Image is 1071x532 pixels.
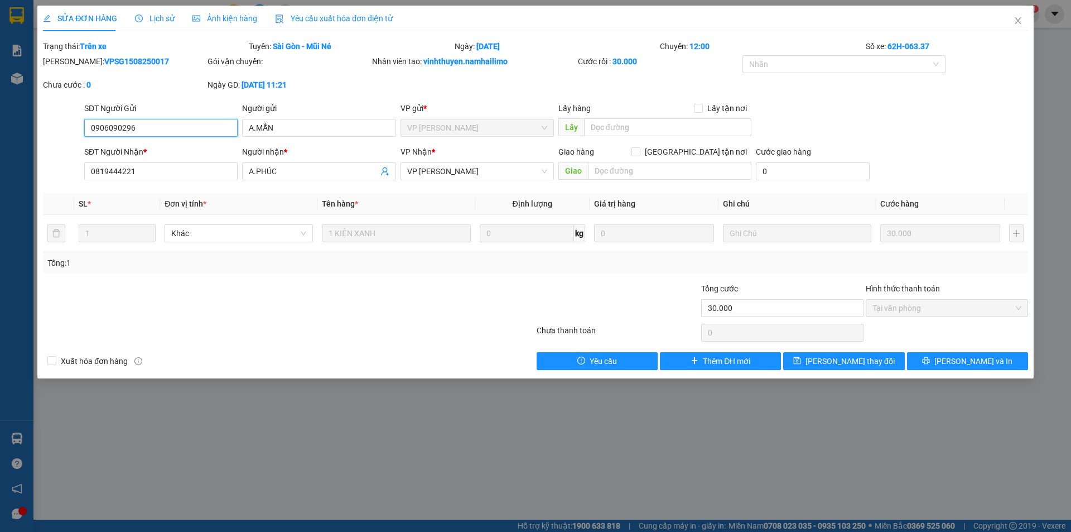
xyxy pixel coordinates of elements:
[640,146,751,158] span: [GEOGRAPHIC_DATA] tận nơi
[86,80,91,89] b: 0
[171,225,306,242] span: Khác
[660,352,781,370] button: plusThêm ĐH mới
[756,162,870,180] input: Cước giao hàng
[135,15,143,22] span: clock-circle
[887,42,929,51] b: 62H-063.37
[922,357,930,366] span: printer
[723,224,871,242] input: Ghi Chú
[659,40,865,52] div: Chuyến:
[718,193,876,215] th: Ghi chú
[1002,6,1034,37] button: Close
[80,42,107,51] b: Trên xe
[104,57,169,66] b: VPSG1508250017
[9,50,99,65] div: 0908108252
[9,9,99,36] div: VP [PERSON_NAME]
[703,102,751,114] span: Lấy tận nơi
[208,79,370,91] div: Ngày GD:
[590,355,617,367] span: Yêu cầu
[907,352,1028,370] button: printer[PERSON_NAME] và In
[135,14,175,23] span: Lịch sử
[372,55,576,68] div: Nhân viên tạo:
[322,224,470,242] input: VD: Bàn, Ghế
[594,199,635,208] span: Giá trị hàng
[84,146,238,158] div: SĐT Người Nhận
[866,284,940,293] label: Hình thức thanh toán
[880,224,1000,242] input: 0
[107,11,133,22] span: Nhận:
[588,162,751,180] input: Dọc đường
[558,104,591,113] span: Lấy hàng
[454,40,659,52] div: Ngày:
[535,324,700,344] div: Chưa thanh toán
[192,14,257,23] span: Ảnh kiện hàng
[275,15,284,23] img: icon
[594,224,714,242] input: 0
[43,14,117,23] span: SỬA ĐƠN HÀNG
[691,357,698,366] span: plus
[107,36,220,50] div: điền
[558,147,594,156] span: Giao hàng
[47,224,65,242] button: delete
[1009,224,1024,242] button: plus
[79,199,88,208] span: SL
[165,199,206,208] span: Đơn vị tính
[407,119,547,136] span: VP Phạm Ngũ Lão
[934,355,1012,367] span: [PERSON_NAME] và In
[1014,16,1022,25] span: close
[134,357,142,365] span: info-circle
[577,357,585,366] span: exclamation-circle
[401,147,432,156] span: VP Nhận
[872,300,1021,317] span: Tại văn phòng
[783,352,904,370] button: save[PERSON_NAME] thay đổi
[407,163,547,180] span: VP Phan Thiết
[612,57,637,66] b: 30.000
[322,199,358,208] span: Tên hàng
[43,15,51,22] span: edit
[865,40,1029,52] div: Số xe:
[43,55,205,68] div: [PERSON_NAME]:
[105,75,120,87] span: CC :
[380,167,389,176] span: user-add
[558,162,588,180] span: Giao
[793,357,801,366] span: save
[105,72,221,88] div: 30.000
[476,42,500,51] b: [DATE]
[584,118,751,136] input: Dọc đường
[107,9,220,36] div: VP [GEOGRAPHIC_DATA]
[107,50,220,65] div: 0839933442
[401,102,554,114] div: VP gửi
[537,352,658,370] button: exclamation-circleYêu cầu
[43,79,205,91] div: Chưa cước :
[756,147,811,156] label: Cước giao hàng
[703,355,750,367] span: Thêm ĐH mới
[880,199,919,208] span: Cước hàng
[701,284,738,293] span: Tổng cước
[242,80,287,89] b: [DATE] 11:21
[578,55,740,68] div: Cước rồi :
[9,36,99,50] div: Hoa
[423,57,508,66] b: vinhthuyen.namhailimo
[192,15,200,22] span: picture
[273,42,331,51] b: Sài Gòn - Mũi Né
[242,102,395,114] div: Người gửi
[805,355,895,367] span: [PERSON_NAME] thay đổi
[275,14,393,23] span: Yêu cầu xuất hóa đơn điện tử
[208,55,370,68] div: Gói vận chuyển:
[689,42,710,51] b: 12:00
[42,40,248,52] div: Trạng thái:
[242,146,395,158] div: Người nhận
[574,224,585,242] span: kg
[84,102,238,114] div: SĐT Người Gửi
[47,257,413,269] div: Tổng: 1
[248,40,454,52] div: Tuyến:
[513,199,552,208] span: Định lượng
[56,355,132,367] span: Xuất hóa đơn hàng
[558,118,584,136] span: Lấy
[9,11,27,22] span: Gửi:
